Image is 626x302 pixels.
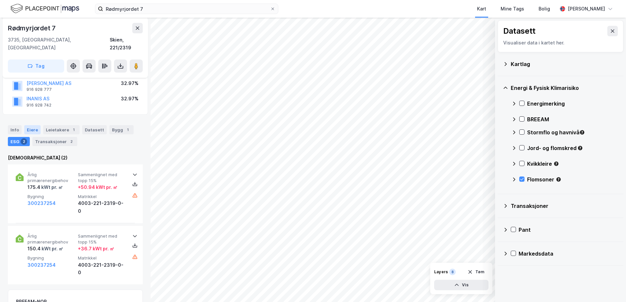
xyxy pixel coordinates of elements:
div: ESG [8,137,30,146]
span: Sammenlignet med topp 15% [78,172,126,183]
input: Søk på adresse, matrikkel, gårdeiere, leietakere eller personer [103,4,270,14]
button: Tag [8,59,64,73]
div: Pant [519,226,618,234]
button: 300237254 [28,199,56,207]
div: [DEMOGRAPHIC_DATA] (2) [8,154,143,162]
div: Tooltip anchor [577,145,583,151]
div: Tooltip anchor [553,161,559,167]
div: Kartlag [511,60,618,68]
button: Vis [434,280,488,290]
span: Matrikkel [78,255,126,261]
div: Datasett [503,26,536,36]
div: Transaksjoner [511,202,618,210]
div: Kontrollprogram for chat [593,271,626,302]
div: BREEAM [527,115,618,123]
div: Info [8,125,22,134]
div: Kvikkleire [527,160,618,168]
div: 2 [68,138,75,145]
div: Leietakere [43,125,80,134]
div: Rødmyrjordet 7 [8,23,57,33]
div: kWt pr. ㎡ [41,245,63,253]
div: Tooltip anchor [579,129,585,135]
div: Flomsoner [527,176,618,183]
div: 175.4 [28,183,63,191]
div: Mine Tags [501,5,524,13]
img: logo.f888ab2527a4732fd821a326f86c7f29.svg [10,3,79,14]
div: Energi & Fysisk Klimarisiko [511,84,618,92]
div: Skien, 221/2319 [110,36,143,52]
div: Layers [434,269,448,275]
div: 2 [21,138,27,145]
div: Eiere [24,125,41,134]
div: 916 928 742 [27,103,51,108]
div: Bygg [109,125,134,134]
div: Markedsdata [519,250,618,258]
div: Stormflo og havnivå [527,128,618,136]
div: [PERSON_NAME] [568,5,605,13]
div: + 36.7 kWt pr. ㎡ [78,245,114,253]
span: Årlig primærenergibehov [28,172,75,183]
div: 4003-221-2319-0-0 [78,199,126,215]
div: 916 928 777 [27,87,52,92]
div: + 50.94 kWt pr. ㎡ [78,183,118,191]
div: 8 [449,269,456,275]
div: Kart [477,5,486,13]
div: kWt pr. ㎡ [40,183,63,191]
iframe: Chat Widget [593,271,626,302]
span: Sammenlignet med topp 15% [78,233,126,245]
div: 4003-221-2319-0-0 [78,261,126,277]
div: 1 [124,126,131,133]
div: Datasett [82,125,107,134]
span: Årlig primærenergibehov [28,233,75,245]
div: 32.97% [121,79,138,87]
div: Tooltip anchor [556,176,562,182]
span: Bygning [28,194,75,199]
span: Bygning [28,255,75,261]
span: Matrikkel [78,194,126,199]
button: Tøm [463,267,488,277]
button: 300237254 [28,261,56,269]
div: Energimerking [527,100,618,108]
div: Bolig [539,5,550,13]
div: Jord- og flomskred [527,144,618,152]
div: 32.97% [121,95,138,103]
div: 1 [70,126,77,133]
div: 3735, [GEOGRAPHIC_DATA], [GEOGRAPHIC_DATA] [8,36,110,52]
div: 150.4 [28,245,63,253]
div: Transaksjoner [32,137,77,146]
div: Visualiser data i kartet her. [503,39,618,47]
